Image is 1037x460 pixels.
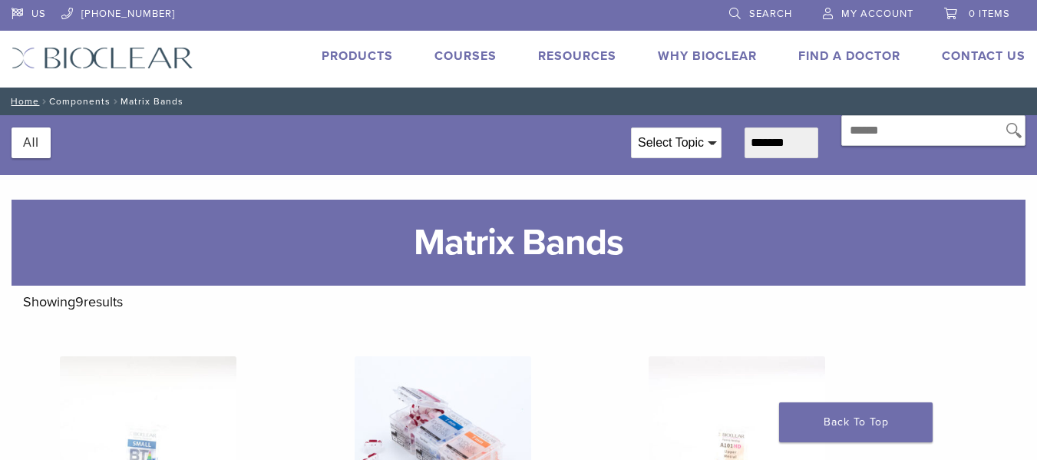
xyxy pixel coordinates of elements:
[434,48,497,64] a: Courses
[6,96,39,107] a: Home
[12,47,193,69] img: Bioclear
[39,98,49,105] span: /
[75,293,84,310] span: 9
[111,98,121,105] span: /
[942,48,1025,64] a: Contact Us
[538,48,616,64] a: Resources
[798,48,900,64] a: Find A Doctor
[23,286,123,318] p: Showing results
[23,127,39,158] button: All
[749,8,792,20] span: Search
[841,8,913,20] span: My Account
[969,8,1010,20] span: 0 items
[658,48,757,64] a: Why Bioclear
[322,48,393,64] a: Products
[632,128,721,157] div: Select Topic
[12,200,1025,286] h1: Matrix Bands
[779,402,933,442] a: Back To Top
